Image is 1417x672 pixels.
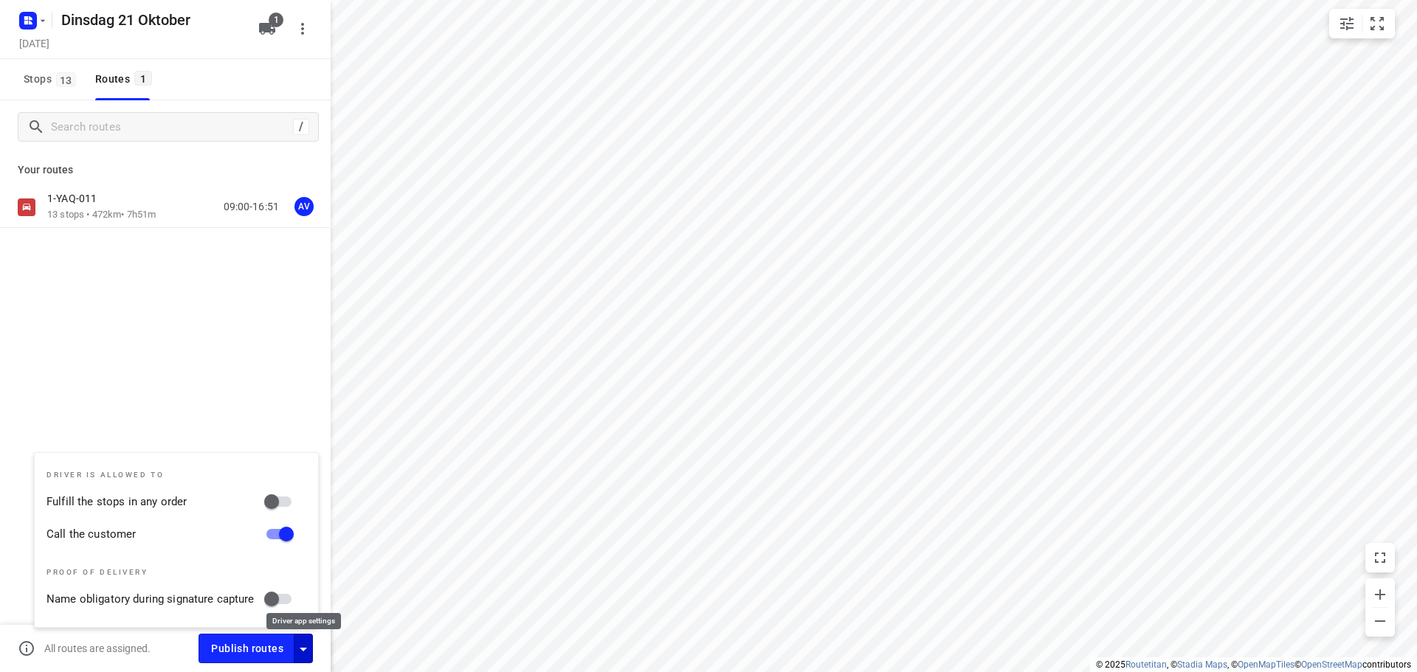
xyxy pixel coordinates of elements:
[13,35,55,52] h5: Project date
[46,568,300,577] p: Proof of delivery
[47,208,156,222] p: 13 stops • 472km • 7h51m
[1096,659,1411,670] li: © 2025 , © , © © contributors
[1332,9,1362,38] button: Map settings
[46,591,255,608] label: Name obligatory during signature capture
[1238,659,1294,670] a: OpenMapTiles
[269,13,283,27] span: 1
[134,71,152,86] span: 1
[55,8,246,32] h5: Rename
[252,14,282,44] button: 1
[289,192,319,221] button: AV
[288,14,317,44] button: More
[47,192,106,205] p: 1-YAQ-011
[51,116,293,139] input: Search routes
[95,70,156,89] div: Routes
[44,642,151,654] p: All routes are assigned.
[224,199,279,215] p: 09:00-16:51
[56,72,76,87] span: 13
[1177,659,1227,670] a: Stadia Maps
[211,640,283,658] span: Publish routes
[24,70,80,89] span: Stops
[1329,9,1395,38] div: small contained button group
[46,493,187,510] label: Fulfill the stops in any order
[46,526,136,543] label: Call the customer
[1125,659,1167,670] a: Routetitan
[294,197,314,216] div: AV
[199,634,294,662] button: Publish routes
[1301,659,1362,670] a: OpenStreetMap
[46,471,300,479] p: Driver is allowed to
[18,162,313,178] p: Your routes
[293,119,309,135] div: /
